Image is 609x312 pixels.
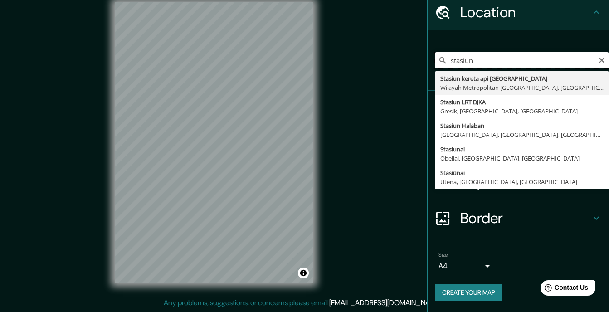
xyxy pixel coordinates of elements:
[598,55,605,64] button: Clear
[440,121,604,130] div: Stasiun Halaban
[164,297,443,308] p: Any problems, suggestions, or concerns please email .
[329,298,441,307] a: [EMAIL_ADDRESS][DOMAIN_NAME]
[438,259,493,273] div: A4
[428,200,609,236] div: Border
[440,154,604,163] div: Obeliai, [GEOGRAPHIC_DATA], [GEOGRAPHIC_DATA]
[438,251,448,259] label: Size
[440,168,604,177] div: Stasiūnai
[115,2,313,283] canvas: Map
[440,74,604,83] div: Stasiun kereta api [GEOGRAPHIC_DATA]
[428,164,609,200] div: Layout
[435,52,609,68] input: Pick your city or area
[428,91,609,127] div: Pins
[435,284,502,301] button: Create your map
[440,107,604,116] div: Gresik, [GEOGRAPHIC_DATA], [GEOGRAPHIC_DATA]
[440,83,604,92] div: Wilayah Metropolitan [GEOGRAPHIC_DATA], [GEOGRAPHIC_DATA]i
[440,97,604,107] div: Stasiun LRT DJKA
[440,177,604,186] div: Utena, [GEOGRAPHIC_DATA], [GEOGRAPHIC_DATA]
[440,145,604,154] div: Stasiunai
[460,173,591,191] h4: Layout
[460,209,591,227] h4: Border
[298,268,309,278] button: Toggle attribution
[528,277,599,302] iframe: Help widget launcher
[428,127,609,164] div: Style
[460,3,591,21] h4: Location
[440,130,604,139] div: [GEOGRAPHIC_DATA], [GEOGRAPHIC_DATA], [GEOGRAPHIC_DATA]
